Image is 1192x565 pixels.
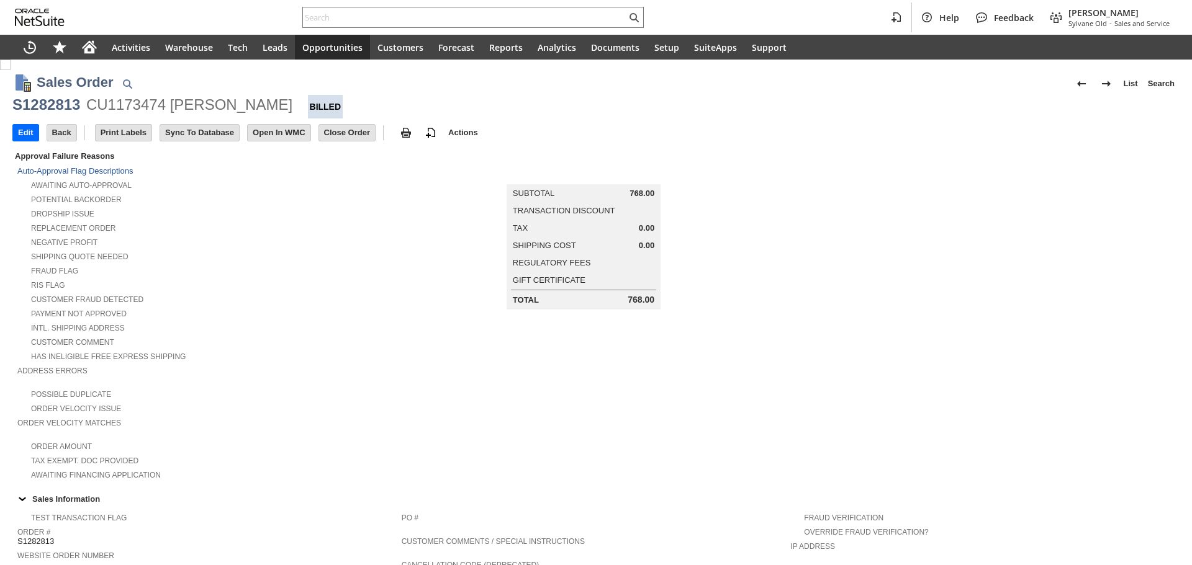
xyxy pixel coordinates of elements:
[45,35,74,60] div: Shortcuts
[52,40,67,55] svg: Shortcuts
[47,125,76,141] input: Back
[248,125,310,141] input: Open In WMC
[513,223,528,233] a: Tax
[31,295,143,304] a: Customer Fraud Detected
[31,309,127,318] a: Payment not approved
[639,241,654,251] span: 0.00
[513,295,539,305] a: Total
[1109,19,1112,28] span: -
[1114,19,1170,28] span: Sales and Service
[31,471,161,479] a: Awaiting Financing Application
[31,224,115,233] a: Replacement Order
[513,206,615,215] a: Transaction Discount
[31,404,121,413] a: Order Velocity Issue
[790,542,835,551] a: IP Address
[402,537,585,546] a: Customer Comments / Special Instructions
[647,35,687,60] a: Setup
[482,35,530,60] a: Reports
[489,42,523,53] span: Reports
[1119,74,1143,94] a: List
[160,125,239,141] input: Sync To Database
[31,352,186,361] a: Has Ineligible Free Express Shipping
[12,491,1180,507] td: Sales Information
[220,35,255,60] a: Tech
[31,267,78,275] a: Fraud Flag
[255,35,295,60] a: Leads
[120,76,135,91] img: Quick Find
[228,42,248,53] span: Tech
[31,514,127,522] a: Test Transaction Flag
[31,195,122,204] a: Potential Backorder
[15,35,45,60] a: Recent Records
[399,125,413,140] img: print.svg
[96,125,151,141] input: Print Labels
[538,42,576,53] span: Analytics
[37,72,114,92] h1: Sales Order
[12,491,1175,507] div: Sales Information
[31,210,94,218] a: Dropship Issue
[694,42,737,53] span: SuiteApps
[939,12,959,24] span: Help
[112,42,150,53] span: Activities
[1068,19,1107,28] span: Sylvane Old
[591,42,639,53] span: Documents
[370,35,431,60] a: Customers
[31,456,138,465] a: Tax Exempt. Doc Provided
[804,528,928,536] a: Override Fraud Verification?
[744,35,794,60] a: Support
[639,223,654,233] span: 0.00
[17,166,133,176] a: Auto-Approval Flag Descriptions
[31,390,111,399] a: Possible Duplicate
[158,35,220,60] a: Warehouse
[17,528,50,536] a: Order #
[303,10,626,25] input: Search
[31,442,92,451] a: Order Amount
[513,241,576,250] a: Shipping Cost
[513,189,554,198] a: Subtotal
[82,40,97,55] svg: Home
[17,419,121,427] a: Order Velocity Matches
[1074,76,1089,91] img: Previous
[13,125,38,141] input: Edit
[302,42,363,53] span: Opportunities
[513,258,590,267] a: Regulatory Fees
[17,536,54,546] span: S1282813
[994,12,1034,24] span: Feedback
[687,35,744,60] a: SuiteApps
[263,42,287,53] span: Leads
[31,238,97,247] a: Negative Profit
[438,42,474,53] span: Forecast
[17,367,88,375] a: Address Errors
[15,9,65,26] svg: logo
[377,42,423,53] span: Customers
[17,551,114,560] a: Website Order Number
[1099,76,1114,91] img: Next
[530,35,584,60] a: Analytics
[74,35,104,60] a: Home
[22,40,37,55] svg: Recent Records
[31,252,129,261] a: Shipping Quote Needed
[308,95,343,118] div: Billed
[319,125,375,141] input: Close Order
[423,125,438,140] img: add-record.svg
[86,95,292,115] div: CU1173474 [PERSON_NAME]
[513,275,585,285] a: Gift Certificate
[1143,74,1180,94] a: Search
[1068,7,1170,19] span: [PERSON_NAME]
[31,338,114,347] a: Customer Comment
[626,10,641,25] svg: Search
[431,35,482,60] a: Forecast
[12,95,80,115] div: S1282813
[443,128,483,137] a: Actions
[295,35,370,60] a: Opportunities
[104,35,158,60] a: Activities
[12,149,397,163] div: Approval Failure Reasons
[31,281,65,290] a: RIS flag
[165,42,213,53] span: Warehouse
[804,514,883,522] a: Fraud Verification
[402,514,418,522] a: PO #
[752,42,787,53] span: Support
[507,164,661,184] caption: Summary
[31,181,132,190] a: Awaiting Auto-Approval
[654,42,679,53] span: Setup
